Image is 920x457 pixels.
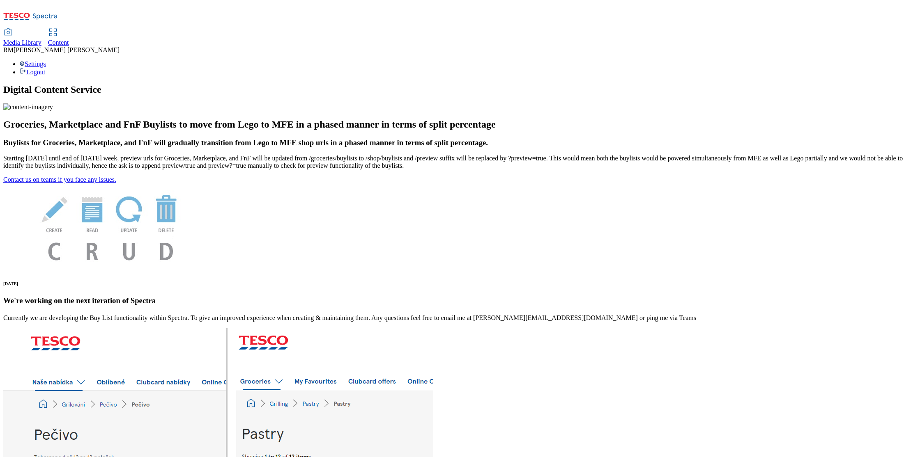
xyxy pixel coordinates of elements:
h2: Groceries, Marketplace and FnF Buylists to move from Lego to MFE in a phased manner in terms of s... [3,119,917,130]
span: Media Library [3,39,41,46]
a: Content [48,29,69,46]
a: Settings [20,60,46,67]
h3: Buylists for Groceries, Marketplace, and FnF will gradually transition from Lego to MFE shop urls... [3,138,917,147]
img: content-imagery [3,103,53,111]
h1: Digital Content Service [3,84,917,95]
a: Contact us on teams if you face any issues. [3,176,116,183]
h6: [DATE] [3,281,917,286]
h3: We're working on the next iteration of Spectra [3,296,917,305]
a: Media Library [3,29,41,46]
p: Starting [DATE] until end of [DATE] week, preview urls for Groceries, Marketplace, and FnF will b... [3,155,917,169]
a: Logout [20,69,45,75]
span: [PERSON_NAME] [PERSON_NAME] [14,46,120,53]
span: Content [48,39,69,46]
p: Currently we are developing the Buy List functionality within Spectra. To give an improved experi... [3,314,917,322]
img: News Image [3,183,217,269]
span: RM [3,46,14,53]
